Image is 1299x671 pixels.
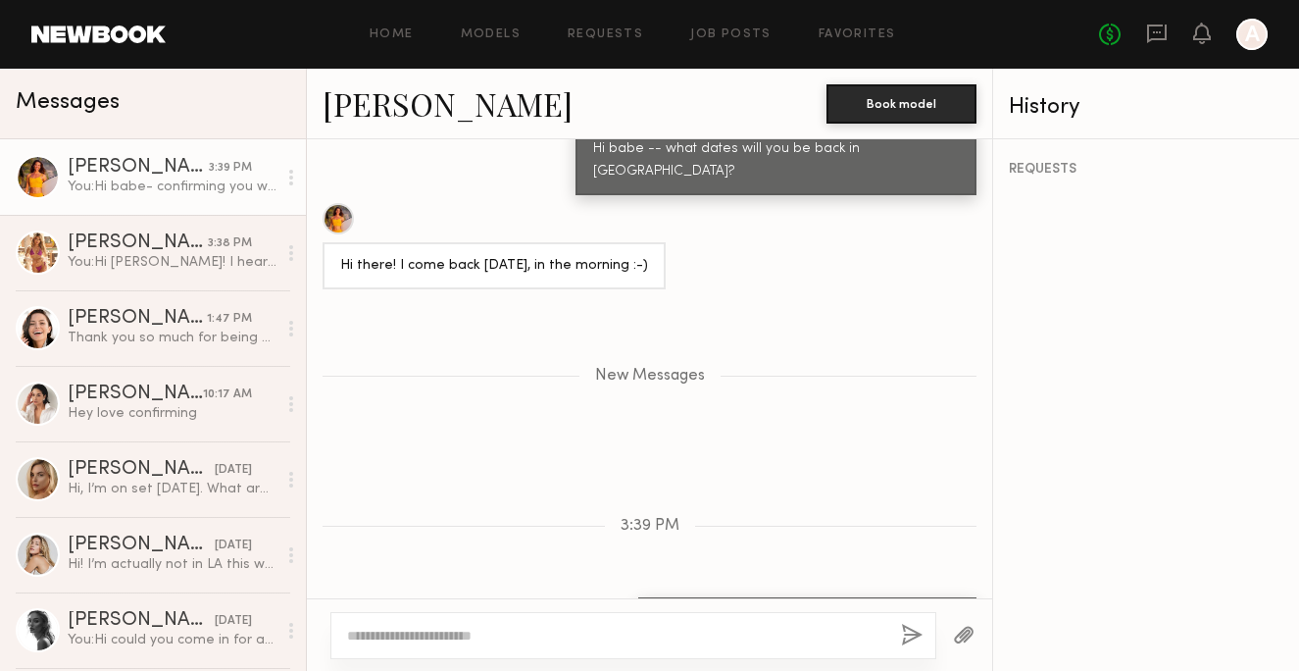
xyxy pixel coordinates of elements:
[461,28,521,41] a: Models
[68,158,209,178] div: [PERSON_NAME]
[68,385,203,404] div: [PERSON_NAME]
[68,329,276,347] div: Thank you so much for being flexible. At the moment I’m still waiting to hear back from casting a...
[1009,163,1283,177] div: REQUESTS
[203,386,252,404] div: 10:17 AM
[215,612,252,631] div: [DATE]
[68,309,207,329] div: [PERSON_NAME]
[68,480,276,498] div: Hi, I’m on set [DATE]. What are the details of the shoot? Rate, usage, etc? I typically have 3-4 ...
[68,404,276,423] div: Hey love confirming
[68,178,276,196] div: You: Hi babe- confirming you would be here [DATE].
[215,461,252,480] div: [DATE]
[593,138,959,183] div: Hi babe -- what dates will you be back in [GEOGRAPHIC_DATA]?
[1236,19,1268,50] a: A
[568,28,643,41] a: Requests
[595,368,705,385] span: New Messages
[819,28,896,41] a: Favorites
[621,518,679,535] span: 3:39 PM
[68,611,215,631] div: [PERSON_NAME]
[1009,96,1283,119] div: History
[68,253,276,272] div: You: Hi [PERSON_NAME]! I heard that the fitting went great. I have a couple follow up questions f...
[826,84,976,124] button: Book model
[209,159,252,178] div: 3:39 PM
[68,233,208,253] div: [PERSON_NAME]
[215,537,252,555] div: [DATE]
[68,555,276,574] div: Hi! I’m actually not in LA this week unfortunately
[207,310,252,329] div: 1:47 PM
[68,631,276,649] div: You: Hi could you come in for a casting [DATE] or [DATE] in [GEOGRAPHIC_DATA]? We have a shoot [D...
[690,28,772,41] a: Job Posts
[68,536,215,555] div: [PERSON_NAME]
[16,91,120,114] span: Messages
[826,94,976,111] a: Book model
[340,255,648,278] div: Hi there! I come back [DATE], in the morning :-)
[370,28,414,41] a: Home
[323,82,573,125] a: [PERSON_NAME]
[208,234,252,253] div: 3:38 PM
[68,460,215,480] div: [PERSON_NAME]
